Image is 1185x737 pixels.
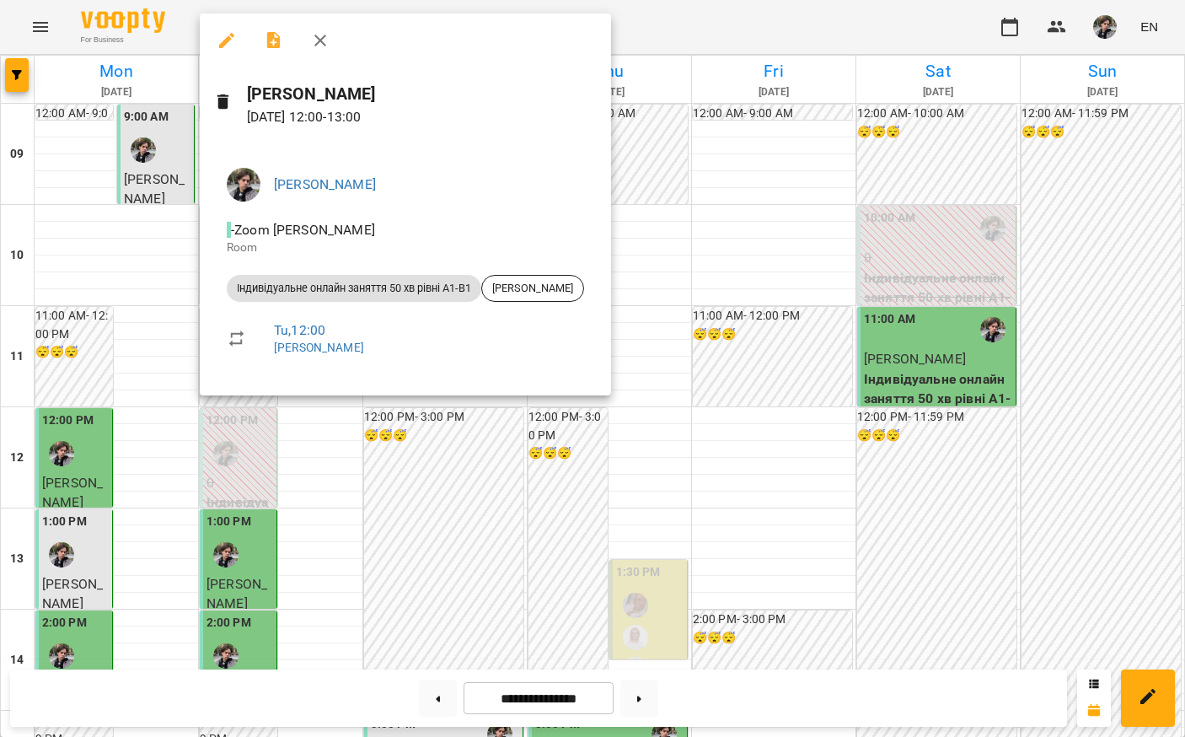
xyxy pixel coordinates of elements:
[247,81,598,107] h6: [PERSON_NAME]
[227,281,481,296] span: Індивідуальне онлайн заняття 50 хв рівні А1-В1
[247,107,598,127] p: [DATE] 12:00 - 13:00
[227,239,584,256] p: Room
[227,222,378,238] span: - Zoom [PERSON_NAME]
[482,281,583,296] span: [PERSON_NAME]
[274,322,325,338] a: Tu , 12:00
[274,176,376,192] a: [PERSON_NAME]
[481,275,584,302] div: [PERSON_NAME]
[274,341,364,354] a: [PERSON_NAME]
[227,168,260,202] img: 3324ceff06b5eb3c0dd68960b867f42f.jpeg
